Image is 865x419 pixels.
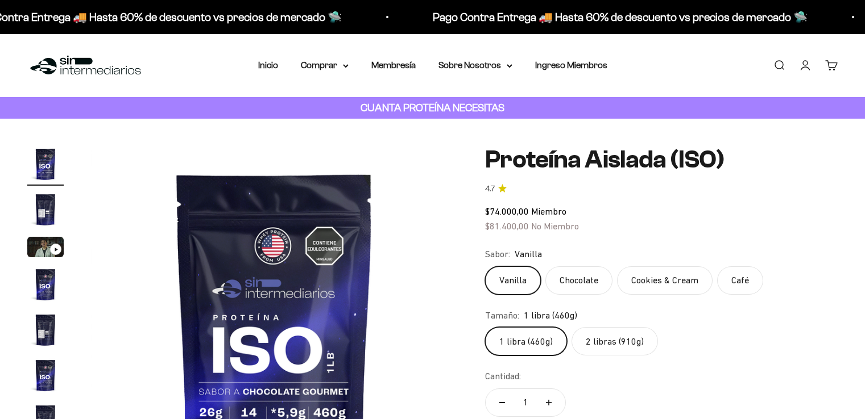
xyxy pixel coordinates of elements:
[301,58,349,73] summary: Comprar
[485,183,838,195] a: 4.74.7 de 5.0 estrellas
[531,206,566,216] span: Miembro
[27,146,64,182] img: Proteína Aislada (ISO)
[27,237,64,261] button: Ir al artículo 3
[27,266,64,306] button: Ir al artículo 4
[485,369,521,384] label: Cantidad:
[27,312,64,351] button: Ir al artículo 5
[485,183,495,195] span: 4.7
[27,357,64,397] button: Ir al artículo 6
[27,191,64,231] button: Ir al artículo 2
[27,312,64,348] img: Proteína Aislada (ISO)
[27,191,64,228] img: Proteína Aislada (ISO)
[532,389,565,416] button: Aumentar cantidad
[371,60,416,70] a: Membresía
[429,8,804,26] p: Pago Contra Entrega 🚚 Hasta 60% de descuento vs precios de mercado 🛸
[535,60,607,70] a: Ingreso Miembros
[531,221,579,231] span: No Miembro
[438,58,512,73] summary: Sobre Nosotros
[486,389,519,416] button: Reducir cantidad
[485,146,838,173] h1: Proteína Aislada (ISO)
[27,357,64,393] img: Proteína Aislada (ISO)
[485,221,529,231] span: $81.400,00
[27,266,64,303] img: Proteína Aislada (ISO)
[485,308,519,323] legend: Tamaño:
[258,60,278,70] a: Inicio
[27,146,64,186] button: Ir al artículo 1
[485,206,529,216] span: $74.000,00
[485,247,510,262] legend: Sabor:
[361,102,504,114] strong: CUANTA PROTEÍNA NECESITAS
[515,247,542,262] span: Vanilla
[524,308,577,323] span: 1 libra (460g)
